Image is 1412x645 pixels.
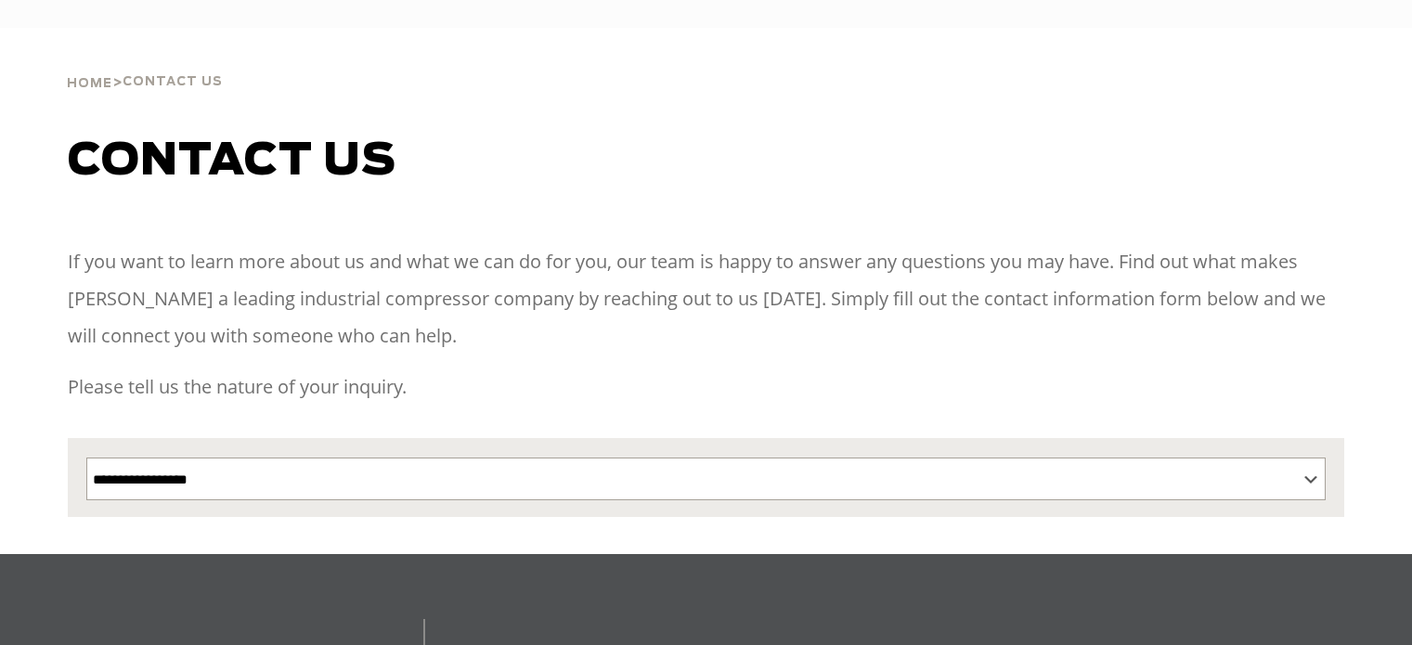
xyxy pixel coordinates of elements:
[68,368,1344,406] p: Please tell us the nature of your inquiry.
[68,243,1344,355] p: If you want to learn more about us and what we can do for you, our team is happy to answer any qu...
[67,78,112,90] span: Home
[68,139,396,184] span: Contact us
[67,74,112,91] a: Home
[67,28,223,98] div: >
[123,76,223,88] span: Contact Us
